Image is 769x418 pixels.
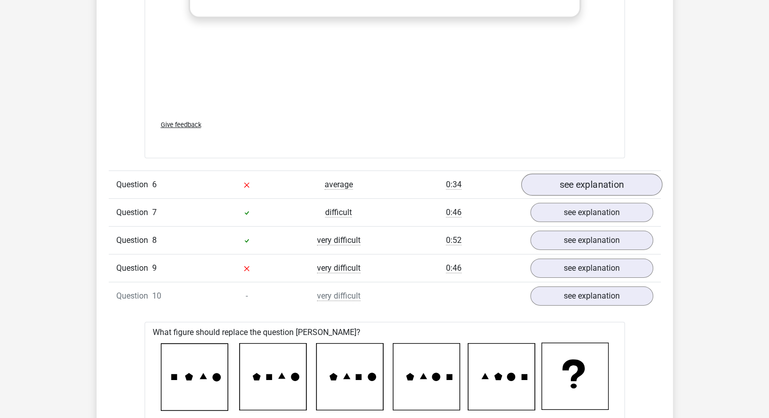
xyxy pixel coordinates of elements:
[116,234,152,246] span: Question
[152,291,161,301] span: 10
[152,235,157,245] span: 8
[530,286,653,306] a: see explanation
[317,235,360,245] span: very difficult
[116,262,152,274] span: Question
[446,180,462,190] span: 0:34
[325,180,353,190] span: average
[116,179,152,191] span: Question
[325,207,352,218] span: difficult
[521,174,662,196] a: see explanation
[152,263,157,273] span: 9
[201,290,293,302] div: -
[317,263,360,273] span: very difficult
[116,290,152,302] span: Question
[317,291,360,301] span: very difficult
[530,231,653,250] a: see explanation
[152,207,157,217] span: 7
[530,259,653,278] a: see explanation
[116,206,152,219] span: Question
[161,121,201,129] span: Give feedback
[446,207,462,218] span: 0:46
[446,263,462,273] span: 0:46
[530,203,653,222] a: see explanation
[446,235,462,245] span: 0:52
[152,180,157,189] span: 6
